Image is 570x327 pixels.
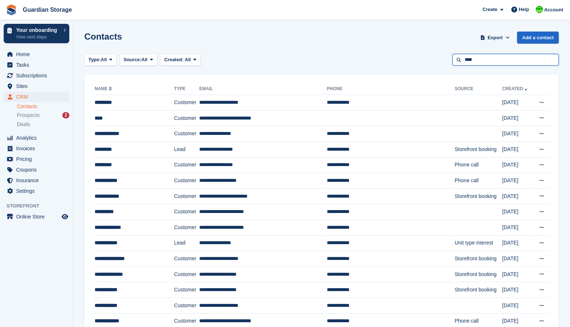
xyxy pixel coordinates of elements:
[88,56,101,63] span: Type:
[16,81,60,91] span: Sites
[4,154,69,164] a: menu
[174,83,200,95] th: Type
[536,6,543,13] img: Andrew Kinakin
[62,112,69,118] div: 2
[17,121,69,128] a: Deals
[174,142,200,157] td: Lead
[17,121,30,128] span: Deals
[503,95,533,111] td: [DATE]
[84,54,117,66] button: Type: All
[483,6,497,13] span: Create
[16,70,60,81] span: Subscriptions
[503,267,533,282] td: [DATE]
[174,157,200,173] td: Customer
[4,143,69,154] a: menu
[17,111,69,119] a: Prospects 2
[17,112,40,119] span: Prospects
[16,175,60,185] span: Insurance
[16,212,60,222] span: Online Store
[199,83,327,95] th: Email
[16,34,60,40] p: View next steps
[503,157,533,173] td: [DATE]
[16,92,60,102] span: CRM
[503,173,533,189] td: [DATE]
[174,173,200,189] td: Customer
[174,220,200,235] td: Customer
[503,251,533,267] td: [DATE]
[503,86,529,91] a: Created
[4,60,69,70] a: menu
[16,186,60,196] span: Settings
[544,6,563,14] span: Account
[455,83,503,95] th: Source
[455,142,503,157] td: Storefront booking
[142,56,148,63] span: All
[174,282,200,298] td: Customer
[503,220,533,235] td: [DATE]
[174,235,200,251] td: Lead
[95,86,113,91] a: Name
[174,126,200,142] td: Customer
[4,175,69,185] a: menu
[4,49,69,59] a: menu
[16,165,60,175] span: Coupons
[4,70,69,81] a: menu
[455,173,503,189] td: Phone call
[124,56,141,63] span: Source:
[6,4,17,15] img: stora-icon-8386f47178a22dfd0bd8f6a31ec36ba5ce8667c1dd55bd0f319d3a0aa187defe.svg
[174,204,200,220] td: Customer
[101,56,107,63] span: All
[16,143,60,154] span: Invoices
[455,157,503,173] td: Phone call
[16,49,60,59] span: Home
[174,267,200,282] td: Customer
[16,60,60,70] span: Tasks
[61,212,69,221] a: Preview store
[174,251,200,267] td: Customer
[4,24,69,43] a: Your onboarding View next steps
[455,188,503,204] td: Storefront booking
[488,34,503,41] span: Export
[164,57,184,62] span: Created:
[455,251,503,267] td: Storefront booking
[4,165,69,175] a: menu
[174,110,200,126] td: Customer
[174,188,200,204] td: Customer
[4,133,69,143] a: menu
[503,282,533,298] td: [DATE]
[503,110,533,126] td: [DATE]
[503,298,533,313] td: [DATE]
[16,154,60,164] span: Pricing
[503,204,533,220] td: [DATE]
[455,267,503,282] td: Storefront booking
[120,54,157,66] button: Source: All
[16,133,60,143] span: Analytics
[4,186,69,196] a: menu
[327,83,455,95] th: Phone
[455,282,503,298] td: Storefront booking
[479,32,511,44] button: Export
[503,235,533,251] td: [DATE]
[455,235,503,251] td: Unit type interest
[503,142,533,157] td: [DATE]
[517,32,559,44] a: Add a contact
[503,126,533,142] td: [DATE]
[174,298,200,313] td: Customer
[4,92,69,102] a: menu
[84,32,122,41] h1: Contacts
[4,81,69,91] a: menu
[16,27,60,33] p: Your onboarding
[185,57,191,62] span: All
[7,202,73,210] span: Storefront
[519,6,529,13] span: Help
[4,212,69,222] a: menu
[20,4,75,16] a: Guardian Storage
[17,103,69,110] a: Contacts
[160,54,201,66] button: Created: All
[503,188,533,204] td: [DATE]
[174,95,200,111] td: Customer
